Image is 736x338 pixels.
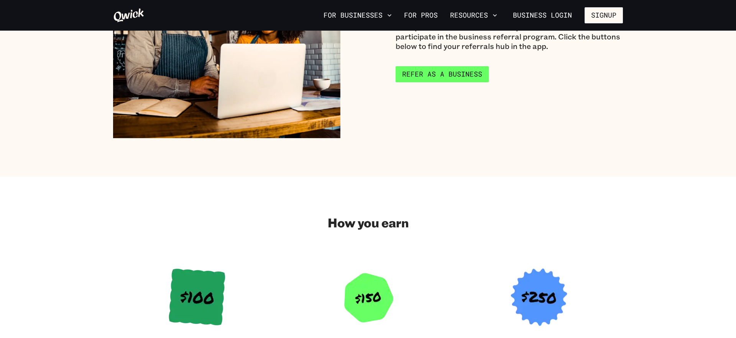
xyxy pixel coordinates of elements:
img: $100 [168,268,226,326]
h2: How you earn [328,215,409,230]
p: Both professionals and business partners are invited to participate in the business referral prog... [396,22,623,51]
button: Resources [447,9,500,22]
button: For Businesses [320,9,395,22]
a: For Pros [401,9,441,22]
button: Signup [585,7,623,23]
img: $150 [339,268,397,326]
img: $250 [510,268,568,326]
a: Business Login [506,7,578,23]
a: Refer as a Business [396,66,489,82]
